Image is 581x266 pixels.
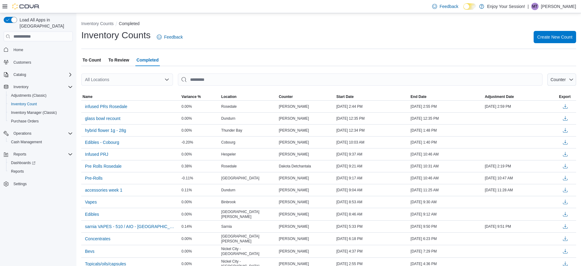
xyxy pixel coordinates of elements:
span: [PERSON_NAME] [279,116,309,121]
a: Customers [11,59,34,66]
a: Dashboards [9,159,38,167]
button: Inventory [11,83,31,91]
button: Open list of options [164,77,169,82]
div: Binbrook [220,198,278,206]
div: [DATE] 10:31 AM [409,163,484,170]
span: hybrid flower 1g - 28g [85,127,126,133]
button: Customers [1,58,75,67]
span: Catalog [11,71,73,78]
span: Dashboards [9,159,73,167]
span: infused PRs Rosedale [85,103,127,110]
a: Purchase Orders [9,118,41,125]
button: Counter [547,73,576,86]
div: 0.00% [180,211,220,218]
span: Inventory Count [11,102,37,107]
div: [DATE] 11:28 AM [484,186,558,194]
span: Cash Management [9,138,73,146]
div: [DATE] 12:35 PM [335,115,409,122]
div: Sarnia [220,223,278,230]
div: [DATE] 5:33 PM [335,223,409,230]
span: [PERSON_NAME] [279,188,309,193]
button: Pre-Rolls [83,174,105,183]
a: Adjustments (Classic) [9,92,49,99]
div: 0.00% [180,235,220,242]
button: Catalog [11,71,28,78]
button: Inventory Counts [81,21,114,26]
span: Create New Count [537,34,572,40]
button: Create New Count [534,31,576,43]
button: Cash Management [6,138,75,146]
span: Inventory [11,83,73,91]
span: Location [221,94,237,99]
div: [DATE] 7:29 PM [409,248,484,255]
span: Reports [9,168,73,175]
button: Reports [6,167,75,176]
div: [DATE] 12:34 PM [335,127,409,134]
span: Home [13,47,23,52]
span: Operations [13,131,31,136]
button: Location [220,93,278,100]
button: Variance % [180,93,220,100]
span: Concentrates [85,236,110,242]
div: 0.00% [180,248,220,255]
button: hybrid flower 1g - 28g [83,126,129,135]
span: MT [532,3,537,10]
span: Purchase Orders [11,119,39,124]
span: Adjustments (Classic) [11,93,46,98]
span: [PERSON_NAME] [279,224,309,229]
span: glass bowl recount [85,115,120,122]
span: Customers [11,58,73,66]
div: [DATE] 9:50 PM [409,223,484,230]
a: Inventory Count [9,100,39,108]
button: Completed [119,21,140,26]
div: [DATE] 8:46 AM [335,211,409,218]
div: 0.14% [180,223,220,230]
span: Counter [550,77,566,82]
div: [DATE] 1:48 PM [409,127,484,134]
span: Counter [279,94,293,99]
span: Inventory Manager (Classic) [9,109,73,116]
span: Vapes [85,199,97,205]
span: [PERSON_NAME] [279,236,309,241]
span: Feedback [164,34,183,40]
button: Vapes [83,197,99,207]
span: [PERSON_NAME] [279,128,309,133]
span: Feedback [439,3,458,9]
div: 0.00% [180,115,220,122]
a: Feedback [430,0,461,13]
span: Edibles - Cobourg [85,139,119,145]
span: Dashboards [11,160,35,165]
div: [DATE] 11:25 AM [409,186,484,194]
div: [DATE] 2:19 PM [484,163,558,170]
span: accessories week 1 [85,187,122,193]
span: Infused PRJ [85,151,108,157]
div: 0.00% [180,198,220,206]
input: This is a search bar. After typing your query, hit enter to filter the results lower in the page. [178,73,542,86]
button: Catalog [1,70,75,79]
button: End Date [409,93,484,100]
div: [DATE] 6:23 PM [409,235,484,242]
div: Thunder Bay [220,127,278,134]
div: 0.00% [180,151,220,158]
div: [DATE] 9:12 AM [409,211,484,218]
div: Dundurn [220,115,278,122]
div: Rosedale [220,163,278,170]
p: [PERSON_NAME] [541,3,576,10]
button: Concentrates [83,234,113,243]
div: [DATE] 9:37 AM [335,151,409,158]
span: Cash Management [11,140,42,144]
div: [GEOGRAPHIC_DATA][PERSON_NAME] [220,208,278,220]
div: [DATE] 1:40 PM [409,139,484,146]
span: Start Date [336,94,354,99]
div: [DATE] 9:51 PM [484,223,558,230]
div: [GEOGRAPHIC_DATA][PERSON_NAME] [220,233,278,245]
span: Completed [137,54,159,66]
button: Start Date [335,93,409,100]
span: Inventory Count [9,100,73,108]
nav: An example of EuiBreadcrumbs [81,21,576,28]
span: To Count [83,54,101,66]
span: Edibles [85,211,99,217]
div: Rosedale [220,103,278,110]
span: Reports [11,151,73,158]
